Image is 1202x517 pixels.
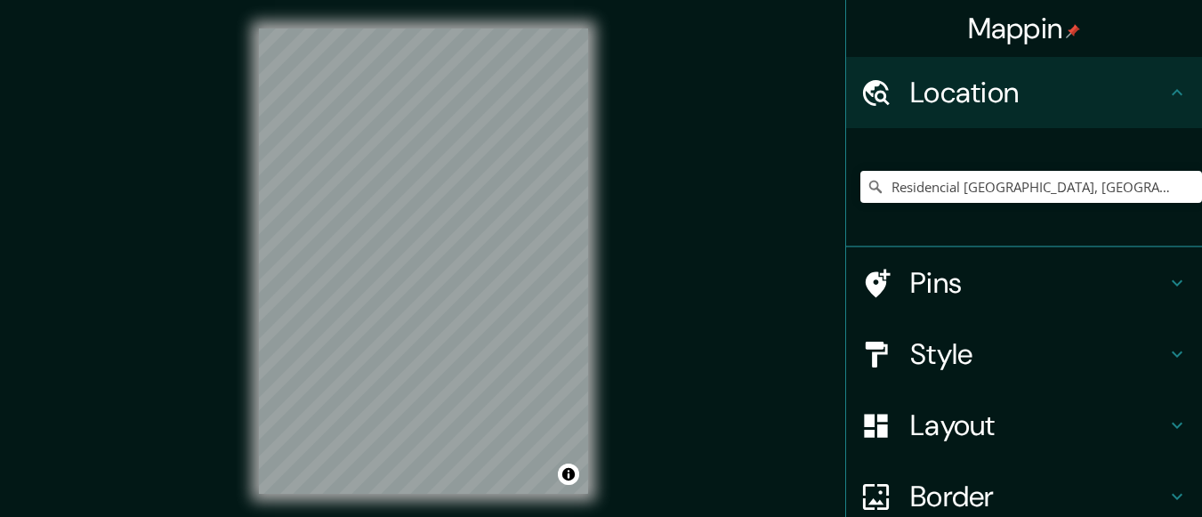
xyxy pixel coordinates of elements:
[968,11,1081,46] h4: Mappin
[558,464,579,485] button: Toggle attribution
[1066,24,1080,38] img: pin-icon.png
[910,408,1166,443] h4: Layout
[846,390,1202,461] div: Layout
[910,75,1166,110] h4: Location
[910,336,1166,372] h4: Style
[259,28,588,494] canvas: Map
[846,247,1202,319] div: Pins
[846,57,1202,128] div: Location
[846,319,1202,390] div: Style
[910,479,1166,514] h4: Border
[910,265,1166,301] h4: Pins
[860,171,1202,203] input: Pick your city or area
